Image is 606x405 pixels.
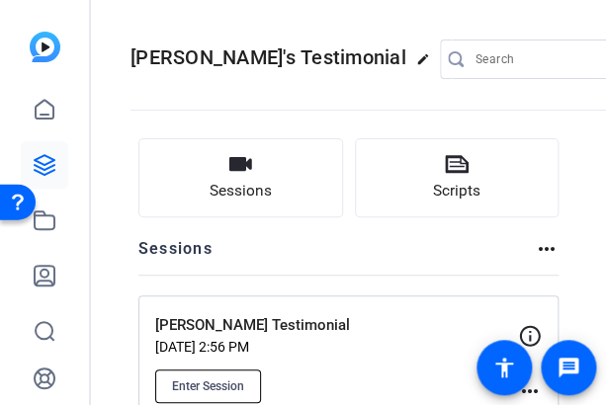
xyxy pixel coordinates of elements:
[130,45,406,69] span: [PERSON_NAME]'s Testimonial
[155,369,261,403] button: Enter Session
[138,237,213,275] h2: Sessions
[433,180,480,202] span: Scripts
[155,339,518,355] p: [DATE] 2:56 PM
[172,378,244,394] span: Enter Session
[535,237,559,261] mat-icon: more_horiz
[355,138,560,217] button: Scripts
[492,356,516,379] mat-icon: accessibility
[416,52,440,76] mat-icon: edit
[210,180,272,202] span: Sessions
[30,32,60,62] img: blue-gradient.svg
[155,314,427,337] p: [PERSON_NAME] Testimonial
[138,138,343,217] button: Sessions
[557,356,580,379] mat-icon: message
